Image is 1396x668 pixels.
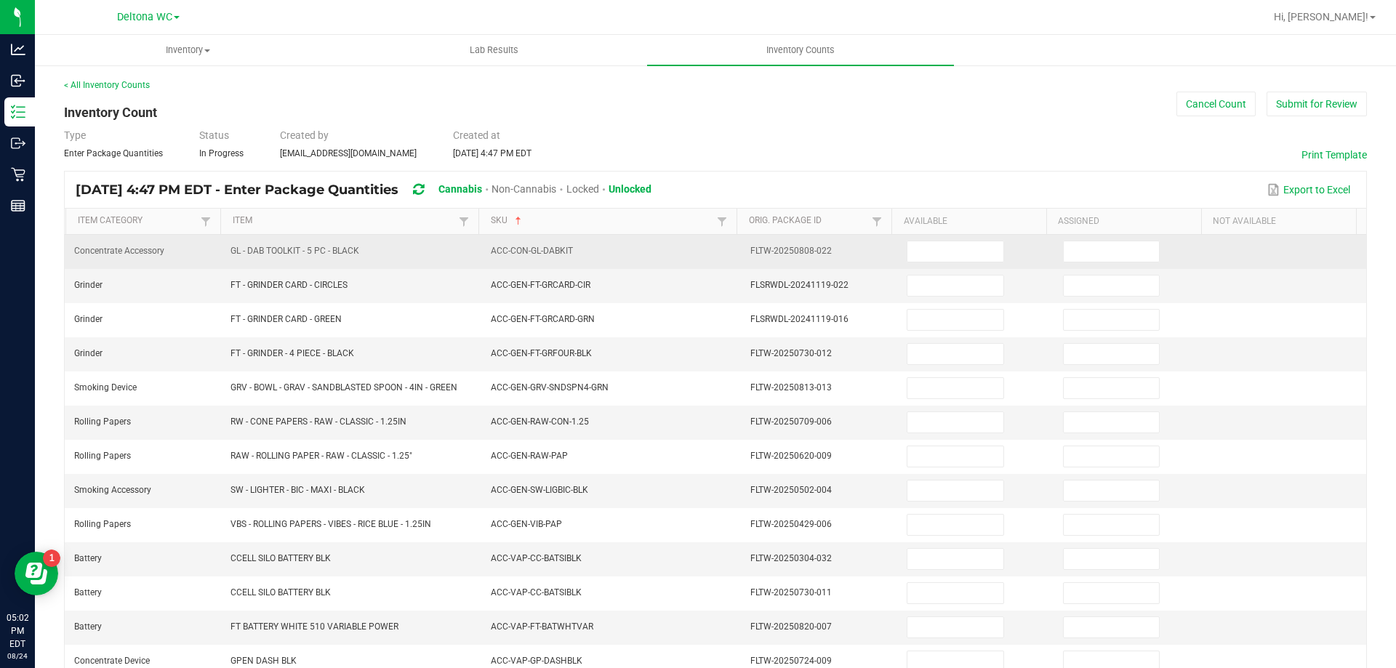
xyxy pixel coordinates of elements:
[491,451,568,461] span: ACC-GEN-RAW-PAP
[230,587,331,597] span: CCELL SILO BATTERY BLK
[1274,11,1368,23] span: Hi, [PERSON_NAME]!
[74,348,103,358] span: Grinder
[750,656,832,666] span: FLTW-20250724-009
[11,73,25,88] inline-svg: Inbound
[64,80,150,90] a: < All Inventory Counts
[750,382,832,393] span: FLTW-20250813-013
[491,621,593,632] span: ACC-VAP-FT-BATWHTVAR
[11,167,25,182] inline-svg: Retail
[74,485,151,495] span: Smoking Accessory
[74,451,131,461] span: Rolling Papers
[750,246,832,256] span: FLTW-20250808-022
[230,246,359,256] span: GL - DAB TOOLKIT - 5 PC - BLACK
[491,382,609,393] span: ACC-GEN-GRV-SNDSPN4-GRN
[750,280,849,290] span: FLSRWDL-20241119-022
[230,485,365,495] span: SW - LIGHTER - BIC - MAXI - BLACK
[230,553,331,563] span: CCELL SILO BATTERY BLK
[11,136,25,150] inline-svg: Outbound
[750,314,849,324] span: FLSRWDL-20241119-016
[7,611,28,651] p: 05:02 PM EDT
[647,35,953,65] a: Inventory Counts
[341,35,647,65] a: Lab Results
[492,183,556,195] span: Non-Cannabis
[280,148,417,158] span: [EMAIL_ADDRESS][DOMAIN_NAME]
[491,656,582,666] span: ACC-VAP-GP-DASHBLK
[230,314,342,324] span: FT - GRINDER CARD - GREEN
[747,44,854,57] span: Inventory Counts
[1176,92,1256,116] button: Cancel Count
[491,417,589,427] span: ACC-GEN-RAW-CON-1.25
[491,314,595,324] span: ACC-GEN-FT-GRCARD-GRN
[749,215,868,227] a: Orig. Package IdSortable
[233,215,455,227] a: ItemSortable
[230,656,297,666] span: GPEN DASH BLK
[11,42,25,57] inline-svg: Analytics
[230,348,354,358] span: FT - GRINDER - 4 PIECE - BLACK
[750,348,832,358] span: FLTW-20250730-012
[491,348,592,358] span: ACC-GEN-FT-GRFOUR-BLK
[74,314,103,324] span: Grinder
[438,183,482,195] span: Cannabis
[491,553,582,563] span: ACC-VAP-CC-BATSIBLK
[199,129,229,141] span: Status
[750,587,832,597] span: FLTW-20250730-011
[74,553,102,563] span: Battery
[74,280,103,290] span: Grinder
[491,280,590,290] span: ACC-GEN-FT-GRCARD-CIR
[1046,209,1201,235] th: Assigned
[868,212,886,230] a: Filter
[491,587,582,597] span: ACC-VAP-CC-BATSIBLK
[566,183,599,195] span: Locked
[78,215,197,227] a: Item CategorySortable
[455,212,473,230] a: Filter
[15,552,58,595] iframe: Resource center
[230,417,406,427] span: RW - CONE PAPERS - RAW - CLASSIC - 1.25IN
[64,148,163,158] span: Enter Package Quantities
[117,11,172,23] span: Deltona WC
[76,177,662,204] div: [DATE] 4:47 PM EDT - Enter Package Quantities
[750,451,832,461] span: FLTW-20250620-009
[891,209,1046,235] th: Available
[230,382,457,393] span: GRV - BOWL - GRAV - SANDBLASTED SPOON - 4IN - GREEN
[450,44,538,57] span: Lab Results
[230,451,412,461] span: RAW - ROLLING PAPER - RAW - CLASSIC - 1.25"
[64,105,157,120] span: Inventory Count
[74,246,164,256] span: Concentrate Accessory
[453,129,500,141] span: Created at
[491,246,573,256] span: ACC-CON-GL-DABKIT
[74,417,131,427] span: Rolling Papers
[750,519,832,529] span: FLTW-20250429-006
[1301,148,1367,162] button: Print Template
[1201,209,1356,235] th: Not Available
[1267,92,1367,116] button: Submit for Review
[713,212,731,230] a: Filter
[750,553,832,563] span: FLTW-20250304-032
[280,129,329,141] span: Created by
[491,485,588,495] span: ACC-GEN-SW-LIGBIC-BLK
[230,519,431,529] span: VBS - ROLLING PAPERS - VIBES - RICE BLUE - 1.25IN
[74,621,102,632] span: Battery
[609,183,651,195] span: Unlocked
[74,382,137,393] span: Smoking Device
[453,148,531,158] span: [DATE] 4:47 PM EDT
[74,656,150,666] span: Concentrate Device
[11,105,25,119] inline-svg: Inventory
[1264,177,1354,202] button: Export to Excel
[197,212,214,230] a: Filter
[199,148,244,158] span: In Progress
[35,35,341,65] a: Inventory
[491,215,713,227] a: SKUSortable
[64,129,86,141] span: Type
[36,44,340,57] span: Inventory
[74,587,102,597] span: Battery
[7,651,28,661] p: 08/24
[74,519,131,529] span: Rolling Papers
[513,215,524,227] span: Sortable
[750,417,832,427] span: FLTW-20250709-006
[750,621,832,632] span: FLTW-20250820-007
[11,198,25,213] inline-svg: Reports
[491,519,562,529] span: ACC-GEN-VIB-PAP
[230,280,348,290] span: FT - GRINDER CARD - CIRCLES
[230,621,398,632] span: FT BATTERY WHITE 510 VARIABLE POWER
